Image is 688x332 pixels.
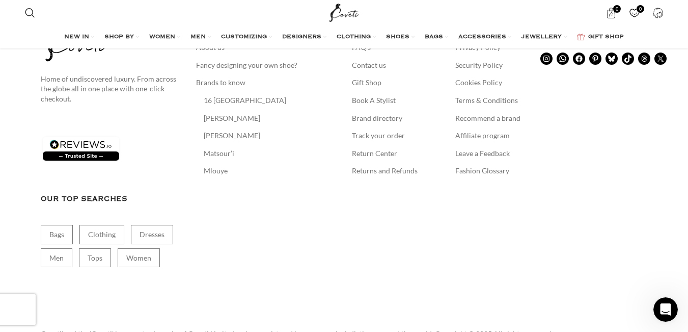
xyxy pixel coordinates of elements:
img: reviews-trust-logo-2.png [41,135,121,163]
a: Contact us [352,60,387,70]
span: CLOTHING [337,33,371,41]
a: Site logo [327,8,361,16]
a: BAGS [425,27,448,47]
a: Women (20,972 items) [118,248,160,268]
span: MEN [190,33,206,41]
a: Gift Shop [352,78,382,88]
span: CUSTOMIZING [221,33,267,41]
a: Tops (2,801 items) [79,248,111,268]
a: SHOP BY [104,27,139,47]
a: [PERSON_NAME] [204,131,261,141]
a: Book A Stylist [352,95,397,106]
a: Affiliate program [455,131,511,141]
span: 0 [637,5,644,13]
a: CUSTOMIZING [221,27,272,47]
p: Home of undiscovered luxury. From across the globe all in one place with one-click checkout. [41,74,181,104]
a: Returns and Refunds [352,166,419,176]
a: Return Center [352,148,398,159]
a: Clothing (17,713 items) [79,225,124,244]
a: GIFT SHOP [577,27,624,47]
a: Security Policy [455,60,504,70]
a: Brand directory [352,113,403,123]
a: Terms & Conditions [455,95,519,106]
a: Recommend a brand [455,113,521,123]
a: Fancy designing your own shoe? [196,60,298,70]
span: WOMEN [149,33,175,41]
a: 16 [GEOGRAPHIC_DATA] [204,95,287,106]
span: 0 [613,5,621,13]
span: SHOP BY [104,33,134,41]
a: JEWELLERY [521,27,567,47]
div: Main navigation [20,27,668,47]
span: SHOES [386,33,409,41]
a: ACCESSORIES [458,27,511,47]
a: WOMEN [149,27,180,47]
span: JEWELLERY [521,33,562,41]
div: My Wishlist [624,3,645,23]
a: Matsour’i [204,148,235,159]
a: Leave a Feedback [455,148,511,159]
a: Mlouye [204,166,229,176]
a: [PERSON_NAME] [204,113,261,123]
a: Bags (1,748 items) [41,225,73,244]
a: Men (1,906 items) [41,248,72,268]
a: SHOES [386,27,415,47]
span: NEW IN [64,33,89,41]
img: GiftBag [577,34,585,40]
a: MEN [190,27,211,47]
a: Track your order [352,131,406,141]
a: NEW IN [64,27,94,47]
a: 0 [600,3,621,23]
span: ACCESSORIES [458,33,506,41]
h3: Our Top Searches [41,193,181,205]
a: 0 [624,3,645,23]
a: Dresses (9,414 items) [131,225,173,244]
a: Brands to know [196,78,246,88]
a: CLOTHING [337,27,376,47]
a: Search [20,3,40,23]
a: Cookies Policy [455,78,503,88]
span: BAGS [425,33,443,41]
a: Fashion Glossary [455,166,510,176]
span: GIFT SHOP [588,33,624,41]
span: DESIGNERS [282,33,321,41]
a: DESIGNERS [282,27,326,47]
iframe: Intercom live chat [653,297,678,322]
